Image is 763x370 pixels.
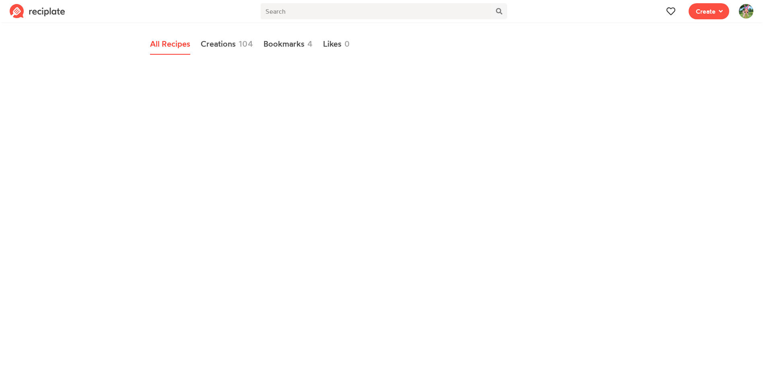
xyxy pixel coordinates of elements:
span: 4 [307,38,313,50]
button: Create [689,3,729,19]
a: Bookmarks4 [263,34,313,55]
span: Create [696,6,716,16]
input: Search [261,3,491,19]
img: Reciplate [10,4,65,18]
span: 0 [344,38,350,50]
span: 104 [239,38,253,50]
a: All Recipes [150,34,190,55]
img: User's avatar [739,4,753,18]
a: Likes0 [323,34,350,55]
a: Creations104 [201,34,253,55]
